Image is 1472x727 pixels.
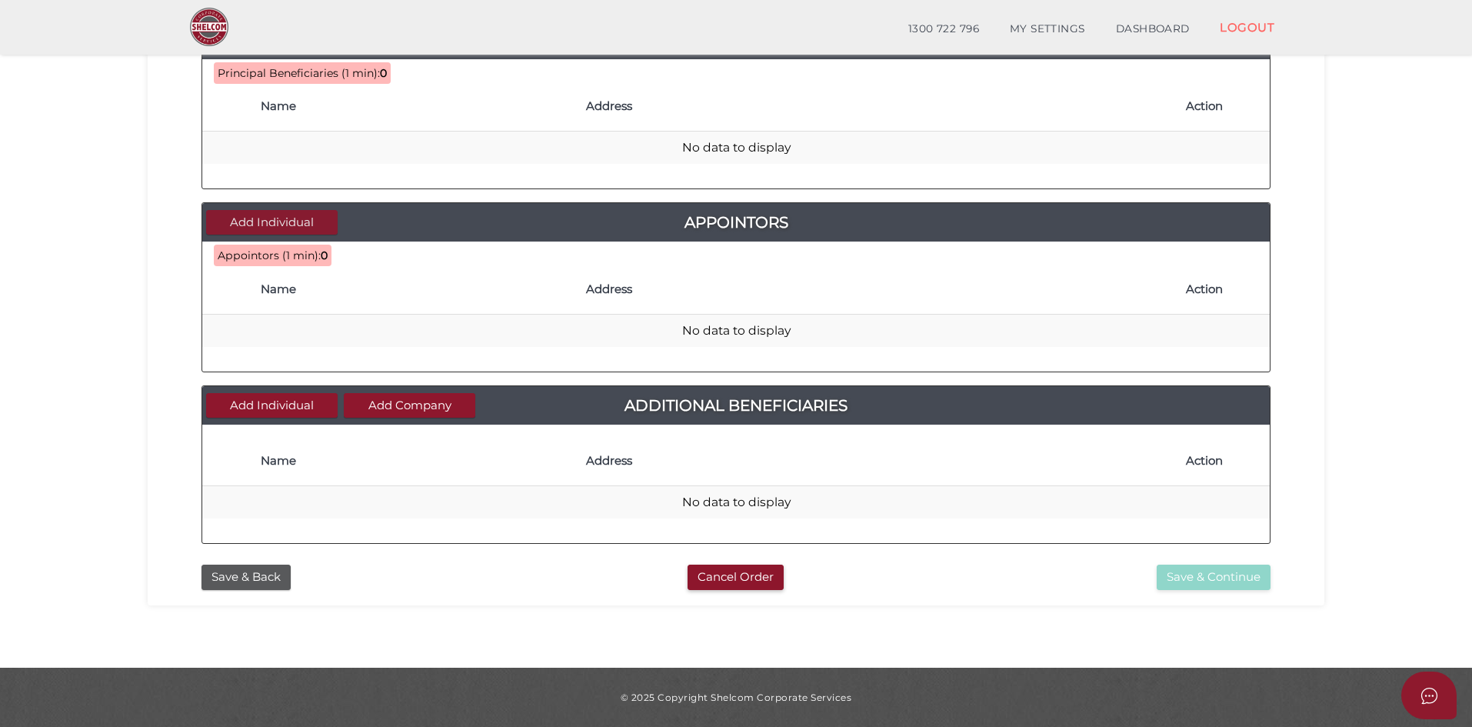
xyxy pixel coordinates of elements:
[218,248,321,262] span: Appointors (1 min):
[261,100,571,113] h4: Name
[994,14,1101,45] a: MY SETTINGS
[206,393,338,419] button: Add Individual
[201,565,291,590] button: Save & Back
[893,14,994,45] a: 1300 722 796
[586,283,1171,296] h4: Address
[1186,455,1262,468] h4: Action
[218,66,380,80] span: Principal Beneficiaries (1 min):
[1401,672,1457,719] button: Open asap
[202,210,1270,235] a: Appointors
[202,132,1270,165] td: No data to display
[261,455,571,468] h4: Name
[202,393,1270,418] a: Additional Beneficiaries
[586,455,1171,468] h4: Address
[688,565,784,590] button: Cancel Order
[1186,283,1262,296] h4: Action
[159,691,1313,704] div: © 2025 Copyright Shelcom Corporate Services
[1204,12,1290,43] a: LOGOUT
[1157,565,1271,590] button: Save & Continue
[344,393,475,419] button: Add Company
[380,66,387,80] b: 0
[1101,14,1205,45] a: DASHBOARD
[261,283,571,296] h4: Name
[202,314,1270,347] td: No data to display
[586,100,1171,113] h4: Address
[1186,100,1262,113] h4: Action
[202,485,1270,519] td: No data to display
[321,248,328,262] b: 0
[206,210,338,235] button: Add Individual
